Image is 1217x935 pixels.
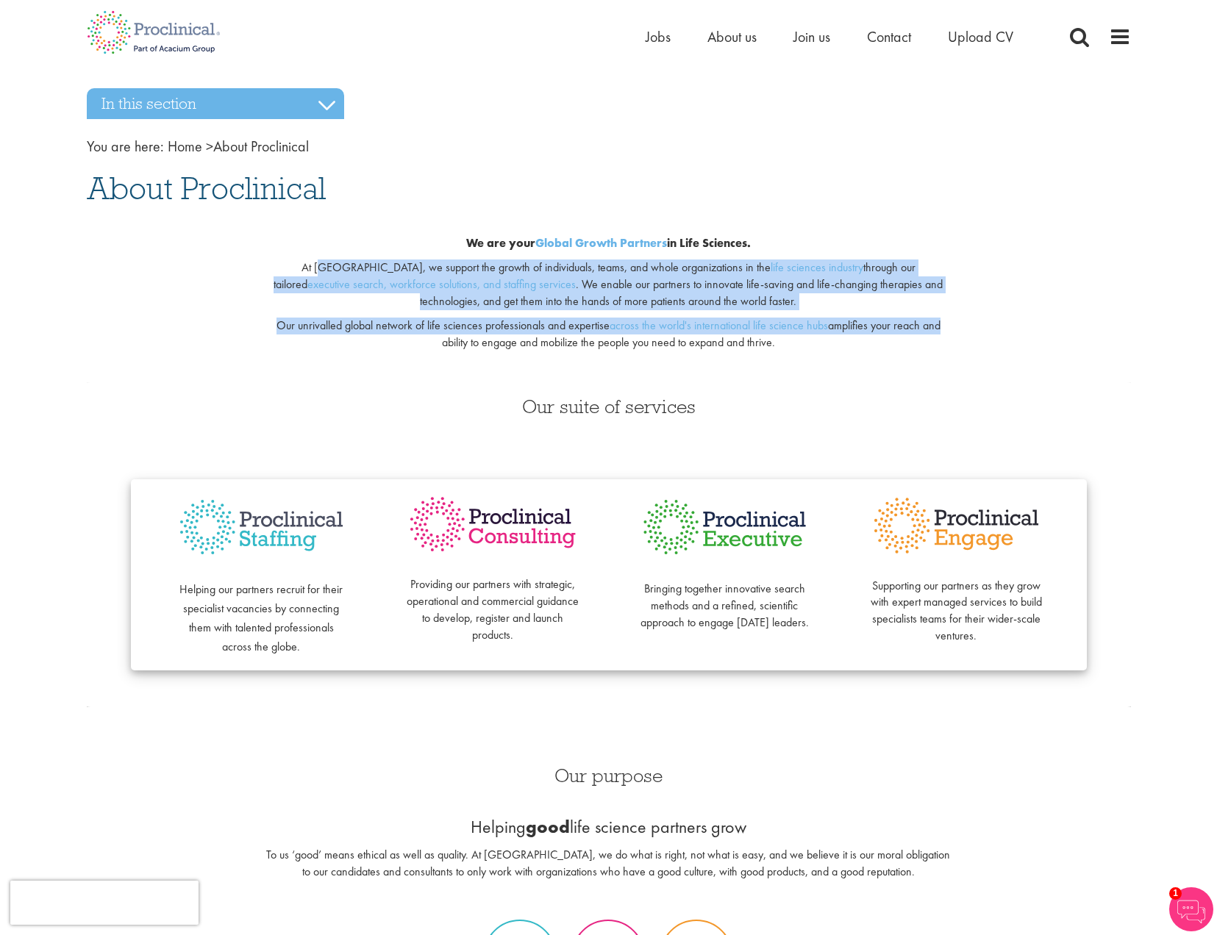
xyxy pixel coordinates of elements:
span: 1 [1169,887,1182,900]
p: At [GEOGRAPHIC_DATA], we support the growth of individuals, teams, and whole organizations in the... [264,259,953,310]
img: Proclinical Engage [870,494,1043,557]
a: Contact [867,27,911,46]
img: Proclinical Executive [638,494,811,560]
a: breadcrumb link to Home [168,137,202,156]
a: Jobs [646,27,671,46]
span: > [206,137,213,156]
img: Chatbot [1169,887,1213,931]
img: Proclinical Consulting [407,494,579,555]
p: Helping life science partners grow [264,814,953,839]
a: About us [707,27,757,46]
a: Join us [793,27,830,46]
a: Upload CV [948,27,1013,46]
b: We are your in Life Sciences. [466,235,751,251]
h3: In this section [87,88,344,119]
p: Bringing together innovative search methods and a refined, scientific approach to engage [DATE] l... [638,564,811,631]
h3: Our suite of services [87,397,1131,416]
b: good [526,815,570,838]
p: Supporting our partners as they grow with expert managed services to build specialists teams for ... [870,561,1043,645]
h3: Our purpose [264,766,953,785]
p: Our unrivalled global network of life sciences professionals and expertise amplifies your reach a... [264,318,953,351]
span: About Proclinical [168,137,309,156]
iframe: reCAPTCHA [10,881,199,925]
p: To us ‘good’ means ethical as well as quality. At [GEOGRAPHIC_DATA], we do what is right, not wha... [264,847,953,881]
span: Helping our partners recruit for their specialist vacancies by connecting them with talented prof... [179,581,343,654]
a: life sciences industry [771,259,863,275]
a: across the world's international life science hubs [610,318,828,333]
a: executive search, workforce solutions, and staffing services [307,276,576,292]
span: About Proclinical [87,168,326,208]
a: Global Growth Partners [535,235,667,251]
img: Proclinical Staffing [175,494,348,561]
p: Providing our partners with strategic, operational and commercial guidance to develop, register a... [407,560,579,644]
span: You are here: [87,137,164,156]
